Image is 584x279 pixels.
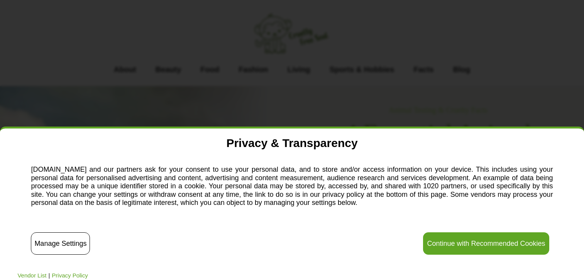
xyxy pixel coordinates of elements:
a: Vendor List [17,272,46,279]
p: [DOMAIN_NAME] and our partners ask for your consent to use your personal data, and to store and/o... [31,164,553,211]
button: Continue with Recommended Cookies [423,232,549,255]
span: | [48,272,50,279]
a: Privacy Policy [52,272,88,279]
h2: Privacy & Transparency [29,136,555,150]
button: Manage Settings [31,232,90,255]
